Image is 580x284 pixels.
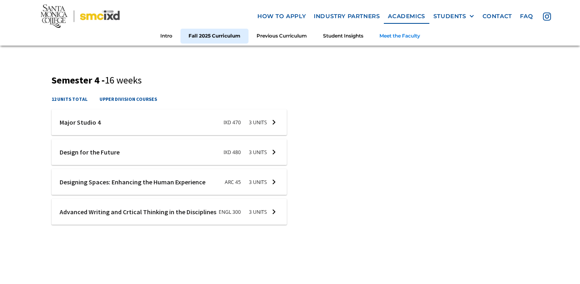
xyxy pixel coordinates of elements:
a: industry partners [310,9,384,24]
h4: 12 units total [52,95,87,103]
a: contact [478,9,516,24]
a: Academics [384,9,429,24]
img: icon - instagram [543,13,551,21]
img: Santa Monica College - SMC IxD logo [41,4,120,28]
a: Intro [152,29,180,44]
a: faq [516,9,537,24]
a: Fall 2025 Curriculum [180,29,249,44]
a: how to apply [253,9,310,24]
h4: upper division courses [99,95,157,103]
div: STUDENTS [433,13,466,20]
a: Student Insights [315,29,371,44]
span: 16 weeks [105,74,142,86]
h3: Semester 4 - [52,75,529,86]
a: Previous Curriculum [249,29,315,44]
div: STUDENTS [433,13,474,20]
a: Meet the Faculty [371,29,428,44]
